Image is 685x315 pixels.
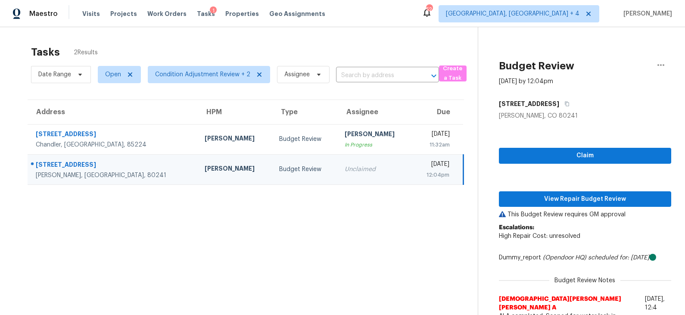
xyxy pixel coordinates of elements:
[345,140,405,149] div: In Progress
[543,255,586,261] i: (Opendoor HQ)
[110,9,137,18] span: Projects
[620,9,672,18] span: [PERSON_NAME]
[38,70,71,79] span: Date Range
[499,233,580,239] span: High Repair Cost: unresolved
[105,70,121,79] span: Open
[412,100,464,124] th: Due
[499,225,534,231] b: Escalations:
[147,9,187,18] span: Work Orders
[205,164,265,175] div: [PERSON_NAME]
[549,276,620,285] span: Budget Review Notes
[499,148,671,164] button: Claim
[499,191,671,207] button: View Repair Budget Review
[29,9,58,18] span: Maestro
[36,140,191,149] div: Chandler, [GEOGRAPHIC_DATA], 85224
[284,70,310,79] span: Assignee
[36,160,191,171] div: [STREET_ADDRESS]
[588,255,649,261] i: scheduled for: [DATE]
[279,165,331,174] div: Budget Review
[272,100,338,124] th: Type
[499,77,553,86] div: [DATE] by 12:04pm
[645,296,665,311] span: [DATE], 12:4
[559,96,571,112] button: Copy Address
[225,9,259,18] span: Properties
[336,69,415,82] input: Search by address
[269,9,325,18] span: Geo Assignments
[506,150,664,161] span: Claim
[499,295,641,312] span: [DEMOGRAPHIC_DATA][PERSON_NAME] [PERSON_NAME] A
[36,171,191,180] div: [PERSON_NAME], [GEOGRAPHIC_DATA], 80241
[499,62,574,70] h2: Budget Review
[419,130,450,140] div: [DATE]
[345,165,405,174] div: Unclaimed
[155,70,250,79] span: Condition Adjustment Review + 2
[506,194,664,205] span: View Repair Budget Review
[28,100,198,124] th: Address
[74,48,98,57] span: 2 Results
[426,5,432,14] div: 52
[210,6,217,15] div: 1
[419,171,449,179] div: 12:04pm
[439,65,467,81] button: Create a Task
[197,11,215,17] span: Tasks
[205,134,265,145] div: [PERSON_NAME]
[499,100,559,108] h5: [STREET_ADDRESS]
[428,70,440,82] button: Open
[338,100,412,124] th: Assignee
[82,9,100,18] span: Visits
[419,140,450,149] div: 11:32am
[499,112,671,120] div: [PERSON_NAME], CO 80241
[419,160,449,171] div: [DATE]
[446,9,579,18] span: [GEOGRAPHIC_DATA], [GEOGRAPHIC_DATA] + 4
[36,130,191,140] div: [STREET_ADDRESS]
[31,48,60,56] h2: Tasks
[443,64,462,84] span: Create a Task
[279,135,331,143] div: Budget Review
[198,100,272,124] th: HPM
[499,210,671,219] p: This Budget Review requires GM approval
[499,253,671,262] div: Dummy_report
[345,130,405,140] div: [PERSON_NAME]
